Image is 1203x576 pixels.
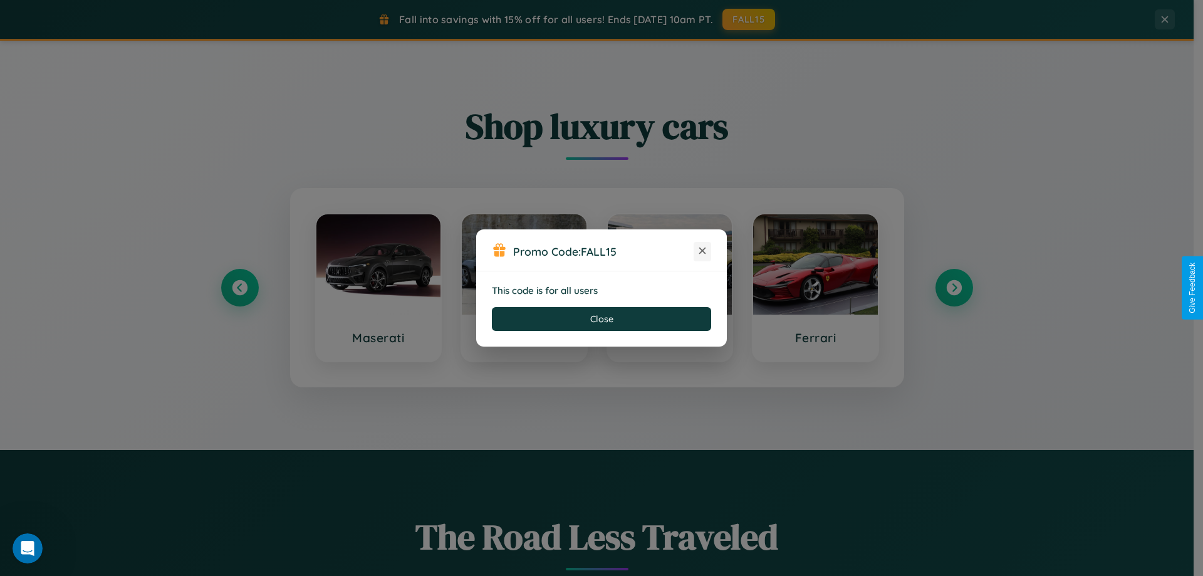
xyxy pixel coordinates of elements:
h3: Promo Code: [513,244,694,258]
iframe: Intercom live chat [13,533,43,563]
button: Close [492,307,711,331]
div: Give Feedback [1188,263,1197,313]
strong: This code is for all users [492,285,598,296]
b: FALL15 [581,244,617,258]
